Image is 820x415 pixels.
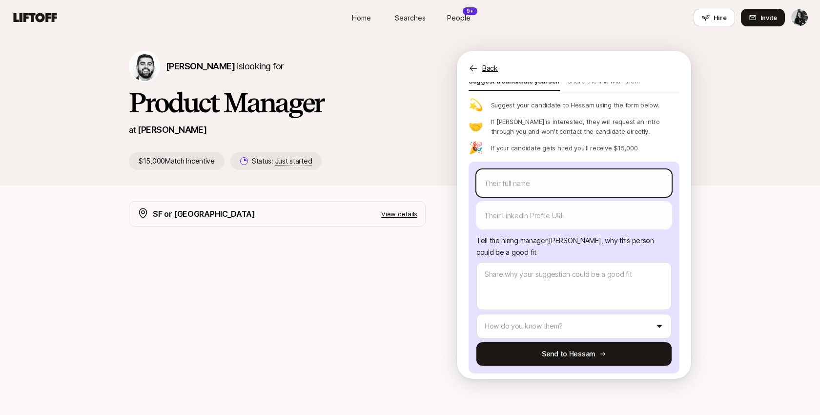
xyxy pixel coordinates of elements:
[275,157,312,166] span: Just started
[352,13,371,23] span: Home
[760,13,777,22] span: Invite
[395,13,426,23] span: Searches
[129,152,225,170] p: $15,000 Match Incentive
[476,235,672,258] p: Tell the hiring manager, [PERSON_NAME] , why this person could be a good fit
[434,9,483,27] a: People9+
[469,142,483,154] p: 🎉
[252,155,312,167] p: Status:
[447,13,471,23] span: People
[129,88,426,117] h1: Product Manager
[568,76,640,90] p: Share the link with them
[741,9,785,26] button: Invite
[166,60,283,73] p: is looking for
[476,342,672,366] button: Send to Hessam
[491,117,679,136] p: If [PERSON_NAME] is interested, they will request an intro through you and won't contact the cand...
[467,7,473,15] p: 9+
[337,9,386,27] a: Home
[791,9,808,26] img: Cristiana Ortiz
[130,52,159,81] img: Hessam Mostajabi
[469,76,560,90] p: Suggest a candidate yourself
[469,99,483,111] p: 💫
[386,9,434,27] a: Searches
[482,62,498,74] p: Back
[129,246,426,413] iframe: loom-embed
[491,143,638,153] p: If your candidate gets hired you'll receive $15,000
[129,124,136,136] p: at
[714,13,727,22] span: Hire
[138,124,206,135] a: [PERSON_NAME]
[166,61,235,71] span: [PERSON_NAME]
[469,121,483,132] p: 🤝
[381,209,417,219] p: View details
[153,207,255,220] p: SF or [GEOGRAPHIC_DATA]
[491,100,660,110] p: Suggest your candidate to Hessam using the form below.
[694,9,735,26] button: Hire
